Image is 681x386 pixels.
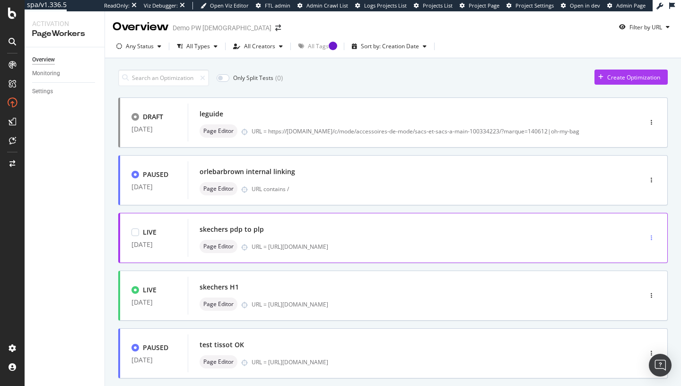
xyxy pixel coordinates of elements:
div: All Creators [244,44,275,49]
div: [DATE] [131,356,176,364]
span: FTL admin [265,2,290,9]
div: PAUSED [143,170,168,179]
div: URL contains / [252,185,602,193]
div: neutral label [200,240,237,253]
div: All Types [186,44,210,49]
div: arrow-right-arrow-left [275,25,281,31]
span: Page Editor [203,359,234,365]
button: Create Optimization [594,70,668,85]
div: URL = [URL][DOMAIN_NAME] [252,243,602,251]
div: Settings [32,87,53,96]
a: Open Viz Editor [201,2,249,9]
div: ReadOnly: [104,2,130,9]
a: Open in dev [561,2,600,9]
div: URL = [URL][DOMAIN_NAME] [252,300,602,308]
div: [DATE] [131,298,176,306]
div: Any Status [126,44,154,49]
div: DRAFT [143,112,163,122]
span: Open Viz Editor [210,2,249,9]
div: Filter by URL [629,23,662,31]
button: Sort by: Creation Date [348,39,430,54]
div: ( 0 ) [275,73,283,83]
div: PAUSED [143,343,168,352]
div: All Tags [308,44,329,49]
div: neutral label [200,298,237,311]
div: LIVE [143,228,157,237]
div: URL = https://[DOMAIN_NAME]/c/mode/accessoires-de-mode/sacs-et-sacs-a-main-100334223/?marque=1406... [252,127,602,135]
a: Overview [32,55,98,65]
a: Projects List [414,2,453,9]
span: Admin Page [616,2,646,9]
div: Monitoring [32,69,60,79]
div: neutral label [200,355,237,368]
span: Projects List [423,2,453,9]
div: Create Optimization [607,73,660,81]
span: Page Editor [203,301,234,307]
div: URL = [URL][DOMAIN_NAME] [252,358,602,366]
div: Tooltip anchor [329,42,337,50]
div: Demo PW [DEMOGRAPHIC_DATA] [173,23,271,33]
button: Filter by URL [615,19,673,35]
button: All Tags [295,39,340,54]
div: skechers pdp to plp [200,225,264,234]
span: Project Page [469,2,499,9]
button: Any Status [113,39,165,54]
a: Settings [32,87,98,96]
div: leguide [200,109,223,119]
div: Activation [32,19,97,28]
div: [DATE] [131,183,176,191]
div: Only Split Tests [233,74,273,82]
div: Sort by: Creation Date [361,44,419,49]
a: Admin Page [607,2,646,9]
div: neutral label [200,124,237,138]
div: test tissot OK [200,340,244,350]
a: Monitoring [32,69,98,79]
div: Overview [113,19,169,35]
a: Logs Projects List [355,2,407,9]
span: Admin Crawl List [306,2,348,9]
div: LIVE [143,285,157,295]
a: Project Page [460,2,499,9]
span: Logs Projects List [364,2,407,9]
div: skechers H1 [200,282,239,292]
span: Open in dev [570,2,600,9]
button: All Creators [229,39,287,54]
div: Overview [32,55,55,65]
div: Viz Debugger: [144,2,178,9]
input: Search an Optimization [118,70,209,86]
div: [DATE] [131,241,176,248]
div: neutral label [200,182,237,195]
div: PageWorkers [32,28,97,39]
span: Page Editor [203,186,234,192]
a: Admin Crawl List [297,2,348,9]
a: FTL admin [256,2,290,9]
a: Project Settings [506,2,554,9]
div: orlebarbrown internal linking [200,167,295,176]
span: Page Editor [203,128,234,134]
button: All Types [173,39,221,54]
div: [DATE] [131,125,176,133]
span: Page Editor [203,244,234,249]
span: Project Settings [515,2,554,9]
div: Open Intercom Messenger [649,354,672,377]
